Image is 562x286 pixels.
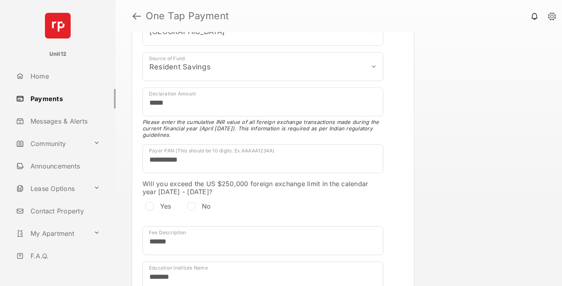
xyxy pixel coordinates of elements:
[13,89,116,108] a: Payments
[13,67,116,86] a: Home
[13,201,116,221] a: Contact Property
[13,224,90,243] a: My Apartment
[143,119,383,138] span: Please enter the cumulative INR value of all foreign exchange transactions made during the curren...
[45,13,71,39] img: svg+xml;base64,PHN2ZyB4bWxucz0iaHR0cDovL3d3dy53My5vcmcvMjAwMC9zdmciIHdpZHRoPSI2NCIgaGVpZ2h0PSI2NC...
[143,180,383,196] label: Will you exceed the US $250,000 foreign exchange limit in the calendar year [DATE] - [DATE]?
[202,202,211,210] label: No
[13,134,90,153] a: Community
[49,50,67,58] p: Unit12
[160,202,171,210] label: Yes
[13,156,116,176] a: Announcements
[13,179,90,198] a: Lease Options
[146,11,229,21] strong: One Tap Payment
[13,112,116,131] a: Messages & Alerts
[13,246,116,266] a: F.A.Q.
